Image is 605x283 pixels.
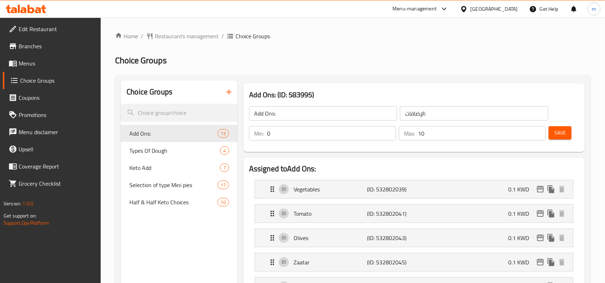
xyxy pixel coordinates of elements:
[129,181,217,189] span: Selection of type Mini pies
[367,234,416,242] p: (ID: 532802043)
[3,141,101,158] a: Upsell
[218,198,229,206] div: Choices
[367,185,416,194] p: (ID: 532802039)
[294,234,367,242] p: Olives
[471,5,518,13] div: [GEOGRAPHIC_DATA]
[19,42,95,50] span: Branches
[509,185,535,194] p: 0.1 KWD
[121,142,238,159] div: Types Of Dough4
[129,146,220,155] span: Types Of Dough
[404,129,415,138] p: Max:
[121,104,238,122] input: search
[19,59,95,68] span: Menus
[121,194,238,211] div: Half & Half Keto Choices10
[22,199,33,208] span: 1.0.0
[554,128,566,137] span: Save
[249,201,579,226] li: Expand
[557,208,567,219] button: delete
[546,184,557,195] button: duplicate
[129,129,217,138] span: Add Ons:
[115,32,591,40] nav: breadcrumb
[3,106,101,123] a: Promotions
[255,205,573,223] div: Expand
[255,229,573,247] div: Expand
[19,25,95,33] span: Edit Restaurant
[146,32,219,40] a: Restaurants management
[220,164,229,172] div: Choices
[249,164,579,174] h2: Assigned to Add Ons:
[546,233,557,243] button: duplicate
[294,258,367,267] p: Zaatar
[127,87,172,97] h2: Choice Groups
[3,158,101,175] a: Coverage Report
[129,164,220,172] span: Keto Add
[367,209,416,218] p: (ID: 532802041)
[155,32,219,40] span: Restaurants management
[218,199,229,206] span: 10
[367,258,416,267] p: (ID: 532802045)
[535,184,546,195] button: edit
[220,147,229,154] span: 4
[3,20,101,38] a: Edit Restaurant
[509,209,535,218] p: 0.1 KWD
[141,32,143,40] li: /
[255,180,573,198] div: Expand
[535,233,546,243] button: edit
[393,5,437,13] div: Menu-management
[218,181,229,189] div: Choices
[557,233,567,243] button: delete
[546,257,557,268] button: duplicate
[115,52,167,68] span: Choice Groups
[255,253,573,271] div: Expand
[249,226,579,250] li: Expand
[221,32,224,40] li: /
[19,111,95,119] span: Promotions
[220,146,229,155] div: Choices
[19,162,95,171] span: Coverage Report
[294,185,367,194] p: Vegetables
[254,129,264,138] p: Min:
[4,199,21,208] span: Version:
[121,125,238,142] div: Add Ons:15
[121,159,238,176] div: Keto Add7
[220,165,229,171] span: 7
[509,234,535,242] p: 0.1 KWD
[294,209,367,218] p: Tomato
[19,145,95,153] span: Upsell
[535,208,546,219] button: edit
[121,176,238,194] div: Selection of type Mini pies17
[3,72,101,89] a: Choice Groups
[19,128,95,136] span: Menu disclaimer
[218,129,229,138] div: Choices
[3,175,101,192] a: Grocery Checklist
[249,177,579,201] li: Expand
[129,198,217,206] span: Half & Half Keto Choices
[115,32,138,40] a: Home
[509,258,535,267] p: 0.1 KWD
[3,123,101,141] a: Menu disclaimer
[549,126,572,140] button: Save
[546,208,557,219] button: duplicate
[218,182,229,189] span: 17
[592,5,596,13] span: m
[4,211,37,220] span: Get support on:
[557,257,567,268] button: delete
[218,130,229,137] span: 15
[235,32,270,40] span: Choice Groups
[249,89,579,101] h3: Add Ons: (ID: 583995)
[4,218,49,228] a: Support.OpsPlatform
[19,179,95,188] span: Grocery Checklist
[249,250,579,274] li: Expand
[535,257,546,268] button: edit
[3,89,101,106] a: Coupons
[20,76,95,85] span: Choice Groups
[3,55,101,72] a: Menus
[557,184,567,195] button: delete
[3,38,101,55] a: Branches
[19,93,95,102] span: Coupons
